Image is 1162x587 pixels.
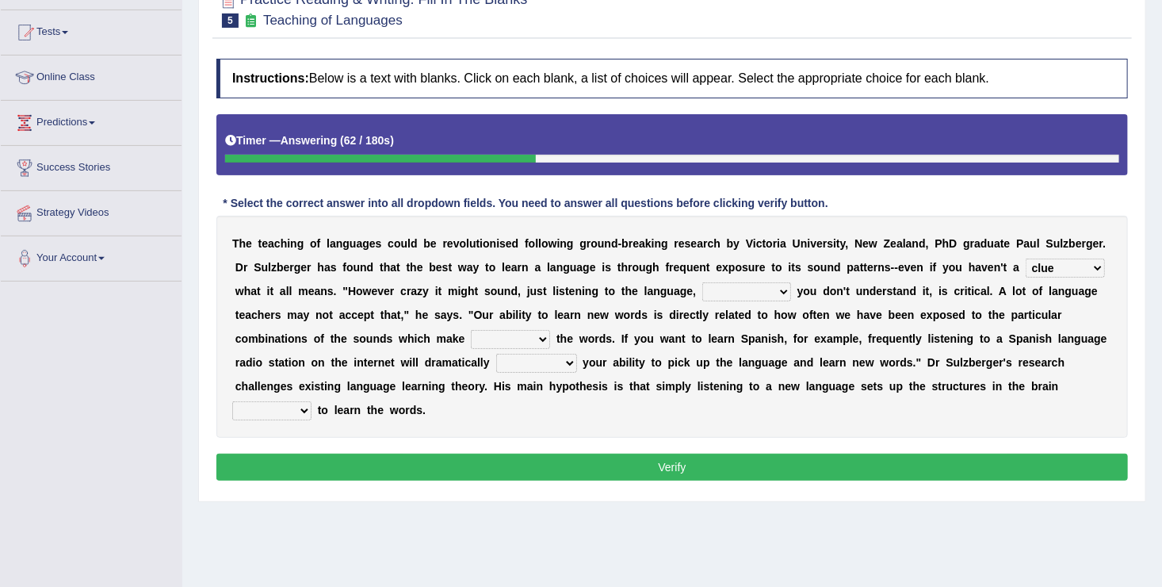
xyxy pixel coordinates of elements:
[269,285,273,297] b: t
[736,261,743,274] b: o
[422,285,429,297] b: y
[1099,237,1103,250] b: r
[878,261,885,274] b: n
[458,261,467,274] b: w
[598,237,605,250] b: u
[773,237,777,250] b: r
[327,285,334,297] b: s
[438,285,442,297] b: t
[1,56,182,95] a: Online Class
[661,237,668,250] b: g
[795,261,801,274] b: s
[243,13,259,29] small: Exam occurring question
[443,237,447,250] b: r
[394,237,401,250] b: o
[994,237,1000,250] b: a
[666,261,670,274] b: f
[1037,237,1040,250] b: l
[633,261,640,274] b: o
[310,237,317,250] b: o
[1004,237,1011,250] b: e
[820,261,828,274] b: u
[1030,237,1037,250] b: u
[505,261,511,274] b: e
[862,237,869,250] b: e
[873,261,877,274] b: r
[557,237,560,250] b: i
[529,237,536,250] b: o
[376,237,382,250] b: s
[969,261,976,274] b: h
[512,237,519,250] b: d
[485,261,489,274] b: t
[639,237,645,250] b: a
[1,101,182,140] a: Predictions
[447,237,453,250] b: e
[496,237,499,250] b: i
[246,237,252,250] b: e
[1063,237,1068,250] b: z
[300,261,307,274] b: e
[1,146,182,186] a: Success Stories
[823,237,827,250] b: r
[706,261,710,274] b: t
[216,195,835,212] div: * Select the correct answer into all dropdown fields. You need to answer all questions before cli...
[400,285,407,297] b: c
[384,285,390,297] b: e
[1068,237,1076,250] b: b
[713,237,721,250] b: h
[933,261,937,274] b: f
[317,261,324,274] b: h
[678,237,685,250] b: e
[674,261,680,274] b: e
[694,261,700,274] b: e
[407,285,411,297] b: r
[753,237,756,250] b: i
[287,237,290,250] b: i
[646,261,653,274] b: g
[645,237,652,250] b: k
[280,285,286,297] b: a
[342,237,350,250] b: g
[268,261,271,274] b: l
[742,261,748,274] b: s
[436,261,442,274] b: e
[235,261,243,274] b: D
[484,285,491,297] b: s
[980,237,988,250] b: d
[755,261,759,274] b: r
[1016,237,1023,250] b: P
[268,237,274,250] b: a
[448,285,457,297] b: m
[289,261,293,274] b: r
[988,261,994,274] b: e
[489,261,496,274] b: o
[257,285,261,297] b: t
[814,261,821,274] b: o
[258,237,262,250] b: t
[930,261,933,274] b: i
[467,261,473,274] b: a
[294,261,301,274] b: g
[262,237,268,250] b: e
[605,237,612,250] b: n
[994,261,1001,274] b: n
[350,237,357,250] b: u
[628,261,632,274] b: r
[262,261,269,274] b: u
[271,261,277,274] b: z
[775,261,782,274] b: o
[1046,237,1053,250] b: S
[942,261,949,274] b: y
[1082,237,1086,250] b: r
[733,237,740,250] b: y
[621,237,629,250] b: b
[639,261,646,274] b: u
[232,71,309,85] b: Instructions:
[686,261,694,274] b: u
[833,237,836,250] b: i
[1,10,182,50] a: Tests
[369,237,376,250] b: e
[1086,237,1093,250] b: g
[549,237,557,250] b: w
